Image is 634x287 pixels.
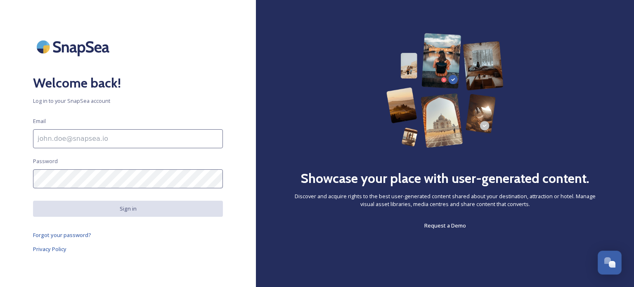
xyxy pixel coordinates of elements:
span: Email [33,117,46,125]
h2: Welcome back! [33,73,223,93]
span: Forgot your password? [33,231,91,239]
span: Password [33,157,58,165]
span: Request a Demo [424,222,466,229]
span: Discover and acquire rights to the best user-generated content shared about your destination, att... [289,192,601,208]
a: Request a Demo [424,221,466,230]
h2: Showcase your place with user-generated content. [300,168,589,188]
a: Forgot your password? [33,230,223,240]
button: Open Chat [598,251,622,275]
button: Sign in [33,201,223,217]
span: Log in to your SnapSea account [33,97,223,105]
input: john.doe@snapsea.io [33,129,223,148]
a: Privacy Policy [33,244,223,254]
span: Privacy Policy [33,245,66,253]
img: 63b42ca75bacad526042e722_Group%20154-p-800.png [386,33,504,148]
img: SnapSea Logo [33,33,116,61]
